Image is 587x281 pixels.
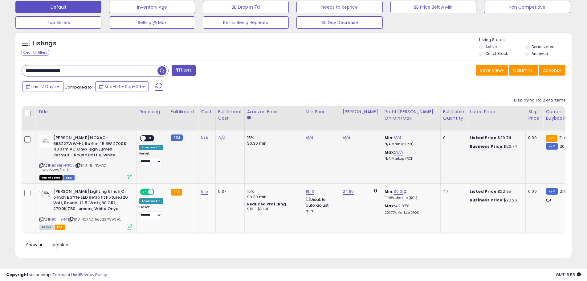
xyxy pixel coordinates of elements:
div: Profit [PERSON_NAME] on Min/Max [385,109,438,122]
b: Min: [385,188,394,194]
p: 111.46% Markup (ROI) [385,196,436,200]
button: 30 Day Decrease [296,16,382,29]
span: OFF [146,136,156,141]
div: Displaying 1 to 2 of 2 items [514,97,565,103]
span: 2025-09-17 15:55 GMT [556,272,581,278]
span: Last 7 Days [31,84,56,90]
a: B01II1BI44 [52,217,67,222]
span: ON [141,189,148,195]
b: Business Price: [470,143,503,149]
button: Items Being Repriced [203,16,289,29]
div: Amazon Fees [247,109,300,115]
small: FBM [546,188,558,195]
a: N/A [393,135,401,141]
button: Filters [172,65,196,76]
div: % [385,189,436,200]
div: Ship Price [528,109,540,122]
small: Amazon Fees. [247,115,251,121]
h5: Listings [33,39,56,48]
strong: Copyright [6,272,29,278]
button: Last 7 Days [22,81,63,92]
button: BB Price Below Min [390,1,476,13]
span: Show: entries [26,242,71,248]
label: Archived [532,51,548,56]
label: Out of Stock [485,51,508,56]
button: Sep-03 - Sep-09 [95,81,149,92]
div: Min Price [306,109,337,115]
b: Max: [385,203,395,209]
small: FBA [171,189,182,196]
b: Business Price: [470,197,503,203]
b: Min: [385,135,394,141]
b: [PERSON_NAME] NOXAC-563227WW-HL 5 x 6 in. 15.5W 2700K 1100 lm AC Onyx High Lumen Retrofit - Round... [53,135,128,159]
p: N/A Markup (ROI) [385,157,436,161]
div: Preset: [139,151,163,165]
a: N/A [306,135,313,141]
div: 0 [443,135,462,141]
a: N/A [201,135,208,141]
div: Disable auto adjust min [306,196,335,214]
b: Reduced Prof. Rng. [247,201,287,207]
button: BB Drop in 7d [203,1,289,13]
div: $10 - $10.90 [247,207,298,212]
img: 215o19bkjXL._SL40_.jpg [39,135,52,147]
div: [PERSON_NAME] [343,109,379,115]
p: 207.77% Markup (ROI) [385,211,436,215]
div: % [385,203,436,215]
small: FBM [171,134,183,141]
div: Clear All Filters [22,50,49,56]
span: 20.74 [560,143,571,149]
div: Cost [201,109,213,115]
span: OFF [153,189,163,195]
button: Inventory Age [109,1,195,13]
div: Fulfillable Quantity [443,109,464,122]
small: FBM [546,143,558,150]
span: 21.95 [560,188,569,194]
span: FBM [63,175,75,180]
p: Listing States: [479,37,572,43]
a: 30.01 [393,188,403,195]
p: N/A Markup (ROI) [385,142,436,147]
span: All listings that are currently out of stock and unavailable for purchase on Amazon [39,175,63,180]
div: ASIN: [39,135,132,180]
button: Needs to Reprice [296,1,382,13]
span: All listings currently available for purchase on Amazon [39,225,54,230]
button: Default [15,1,101,13]
button: Actions [539,65,565,76]
div: $20.74 [470,135,521,141]
th: The percentage added to the cost of goods (COGS) that forms the calculator for Min & Max prices. [382,106,440,130]
button: Save View [476,65,508,76]
b: [PERSON_NAME] Lighting 5 Inch Or 6 Inch Baffle LED Retrofit Fixture,120 Volt, Round, 12.5-Watt,90... [53,189,128,213]
button: Selling @ Max [109,16,195,29]
div: Fulfillment [171,109,196,115]
b: Listed Price: [470,188,498,194]
div: $22.95 [470,189,521,194]
a: Terms of Use [53,272,79,278]
button: Non Competitive [484,1,570,13]
span: | SKU: NL-NOXAC-563227WW/HL-1 [39,163,108,172]
label: Deactivated [532,44,555,49]
span: | SKU: NOXAC-563227WW/HL-1 [68,217,124,222]
div: Preset: [139,205,163,219]
span: FBA [55,225,65,230]
a: 5.15 [201,188,208,195]
small: FBA [546,135,557,142]
div: 5.37 [218,189,240,194]
div: Listed Price [470,109,523,115]
span: Compared to: [64,84,93,90]
a: 42.87 [395,203,406,209]
a: N/A [218,135,226,141]
div: 0.00 [528,135,538,141]
div: Amazon AI * [139,198,163,204]
span: 21.48 [559,135,569,141]
span: Columns [513,67,532,73]
a: N/A [395,149,402,155]
a: 24.96 [343,188,354,195]
div: $20.74 [470,144,521,149]
a: B09BDHVPCL [52,163,74,168]
b: Max: [385,149,395,155]
div: 0.00 [528,189,538,194]
div: Current Buybox Price [546,109,577,122]
div: Title [38,109,134,115]
div: Amazon AI * [139,145,163,150]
